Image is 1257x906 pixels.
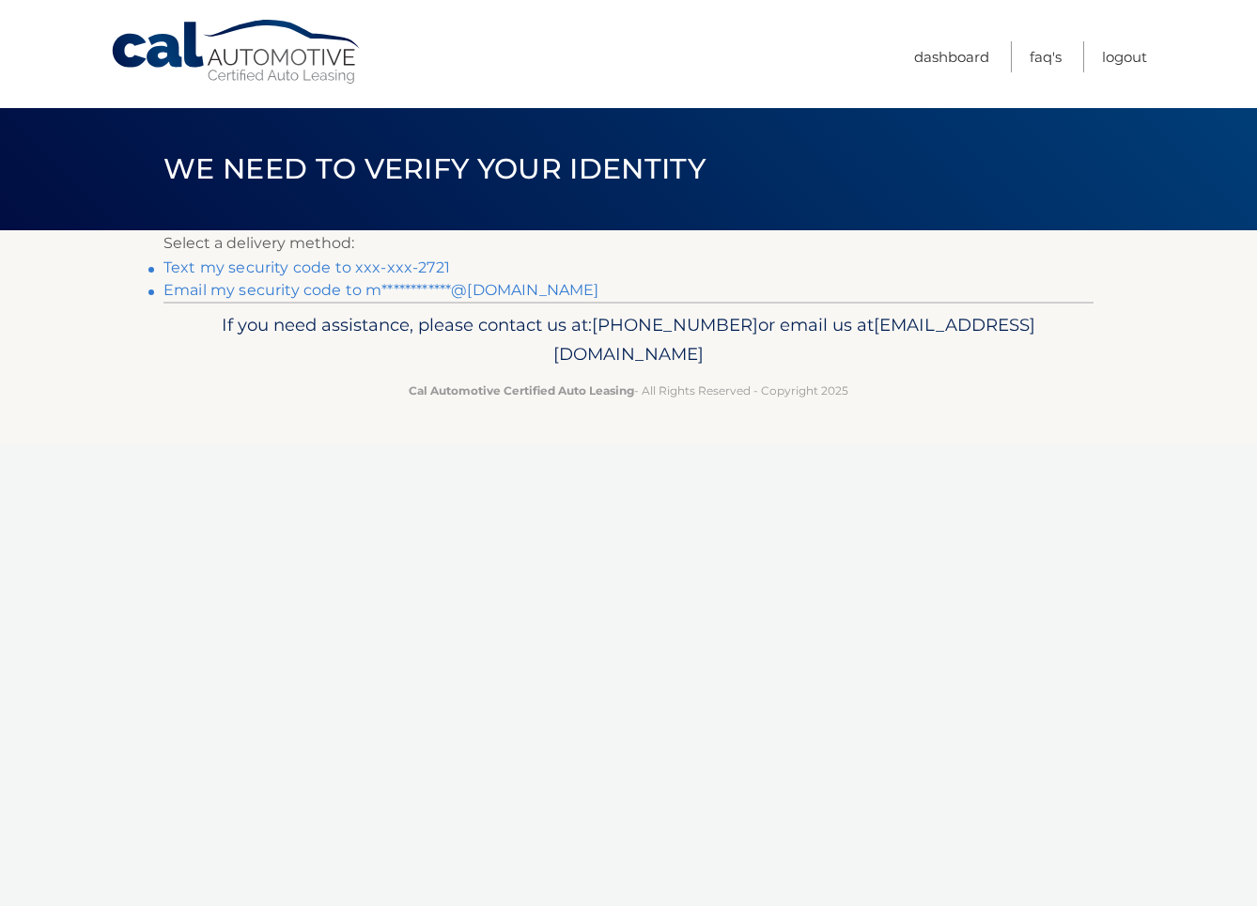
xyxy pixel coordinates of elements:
span: [PHONE_NUMBER] [592,314,758,336]
p: If you need assistance, please contact us at: or email us at [176,310,1081,370]
a: Logout [1102,41,1147,72]
a: Text my security code to xxx-xxx-2721 [163,258,450,276]
p: Select a delivery method: [163,230,1094,257]
a: Cal Automotive [110,19,364,86]
span: We need to verify your identity [163,151,706,186]
strong: Cal Automotive Certified Auto Leasing [409,383,634,398]
a: Dashboard [914,41,989,72]
p: - All Rights Reserved - Copyright 2025 [176,381,1081,400]
a: FAQ's [1030,41,1062,72]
